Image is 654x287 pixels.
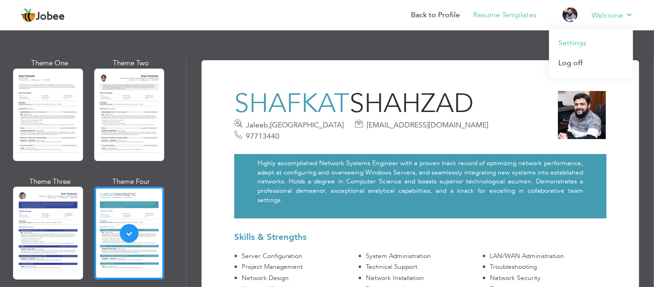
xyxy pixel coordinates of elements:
div: Network Security [490,273,606,283]
div: Theme Four [96,177,166,187]
a: Settings [549,33,633,53]
div: Technical Support [366,262,482,272]
span: , [268,120,270,130]
img: jobee.io [21,8,36,23]
h3: Skills & Strengths [234,232,606,242]
img: wPkA3EvkKkeXIAAAAASUVORK5CYII= [557,91,606,140]
div: Theme Two [96,58,166,68]
div: Theme One [15,58,85,68]
div: Troubleshooting [490,262,606,272]
div: System Administration [366,252,482,261]
a: Log off [549,53,633,73]
a: Welcome [591,10,633,21]
img: Profile Img [563,7,577,22]
a: Back to Profile [411,10,460,21]
span: Shafkat [234,85,349,122]
a: Jobee [21,8,65,23]
span: 97713440 [246,131,279,141]
div: Network Installation [366,273,482,283]
span: Jaleeb [GEOGRAPHIC_DATA] [246,120,344,130]
span: Jobee [36,12,65,22]
div: Project Management [242,262,358,272]
span: [EMAIL_ADDRESS][DOMAIN_NAME] [367,120,488,130]
div: LAN/WAN Administration [490,252,606,261]
a: Resume Templates [473,10,536,21]
span: Shahzad [349,85,473,122]
div: Theme Three [15,177,85,187]
div: Highly accomplished Network Systems Engineer with a proven track record of optimizing network per... [234,154,606,218]
div: Network Design [242,273,358,283]
div: Server Configuration [242,252,358,261]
